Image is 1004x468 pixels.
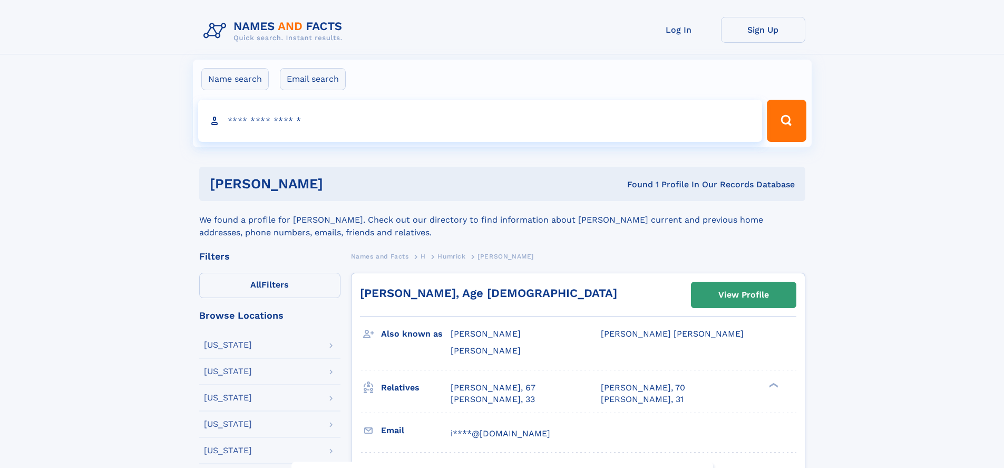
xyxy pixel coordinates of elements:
[691,282,796,308] a: View Profile
[204,420,252,428] div: [US_STATE]
[451,382,535,394] a: [PERSON_NAME], 67
[204,367,252,376] div: [US_STATE]
[199,17,351,45] img: Logo Names and Facts
[601,394,684,405] a: [PERSON_NAME], 31
[601,329,744,339] span: [PERSON_NAME] [PERSON_NAME]
[421,250,426,263] a: H
[437,250,465,263] a: Humrick
[280,68,346,90] label: Email search
[637,17,721,43] a: Log In
[766,381,779,388] div: ❯
[360,286,617,300] a: [PERSON_NAME], Age [DEMOGRAPHIC_DATA]
[204,446,252,455] div: [US_STATE]
[381,379,451,397] h3: Relatives
[199,201,805,239] div: We found a profile for [PERSON_NAME]. Check out our directory to find information about [PERSON_N...
[451,346,521,356] span: [PERSON_NAME]
[210,177,475,190] h1: [PERSON_NAME]
[421,253,426,260] span: H
[351,250,409,263] a: Names and Facts
[451,329,521,339] span: [PERSON_NAME]
[721,17,805,43] a: Sign Up
[199,273,340,298] label: Filters
[204,394,252,402] div: [US_STATE]
[475,179,795,190] div: Found 1 Profile In Our Records Database
[199,252,340,261] div: Filters
[198,100,763,142] input: search input
[767,100,806,142] button: Search Button
[451,394,535,405] a: [PERSON_NAME], 33
[437,253,465,260] span: Humrick
[718,283,769,307] div: View Profile
[204,341,252,349] div: [US_STATE]
[381,422,451,440] h3: Email
[601,382,685,394] a: [PERSON_NAME], 70
[201,68,269,90] label: Name search
[381,325,451,343] h3: Also known as
[250,280,261,290] span: All
[477,253,534,260] span: [PERSON_NAME]
[199,311,340,320] div: Browse Locations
